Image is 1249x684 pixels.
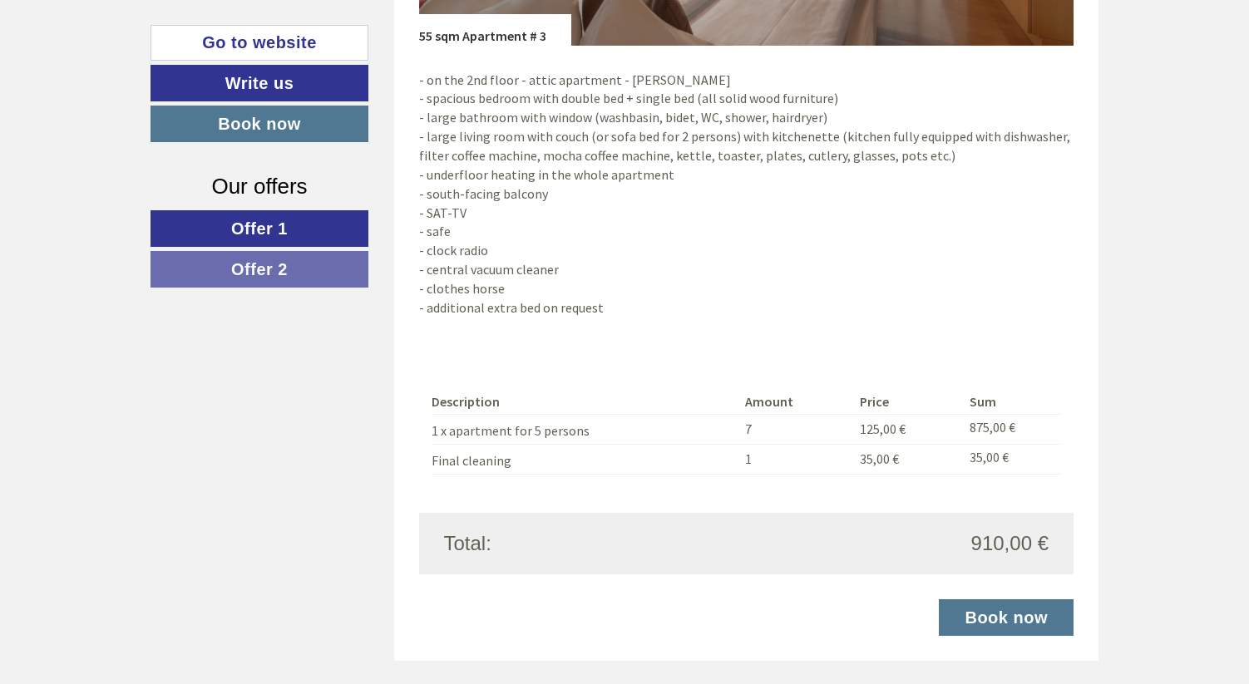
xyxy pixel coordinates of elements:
th: Price [853,389,963,415]
span: Offer 1 [231,219,288,238]
td: 1 x apartment for 5 persons [432,415,738,445]
div: Total: [432,529,747,558]
th: Amount [738,389,853,415]
a: Write us [151,65,368,101]
td: 1 [738,445,853,475]
th: Description [432,389,738,415]
th: Sum [963,389,1061,415]
span: 125,00 € [860,421,906,437]
div: 55 sqm Apartment # 3 [419,14,571,46]
td: Final cleaning [432,445,738,475]
td: 35,00 € [963,445,1061,475]
td: 7 [738,415,853,445]
p: - on the 2nd floor - attic apartment - [PERSON_NAME] - spacious bedroom with double bed + single ... [419,71,1074,317]
div: Our offers [151,171,368,202]
span: 35,00 € [860,450,899,467]
span: 910,00 € [971,529,1049,558]
a: Book now [939,599,1074,636]
td: 875,00 € [963,415,1061,445]
span: Offer 2 [231,260,288,278]
a: Go to website [151,25,368,61]
a: Book now [151,106,368,142]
